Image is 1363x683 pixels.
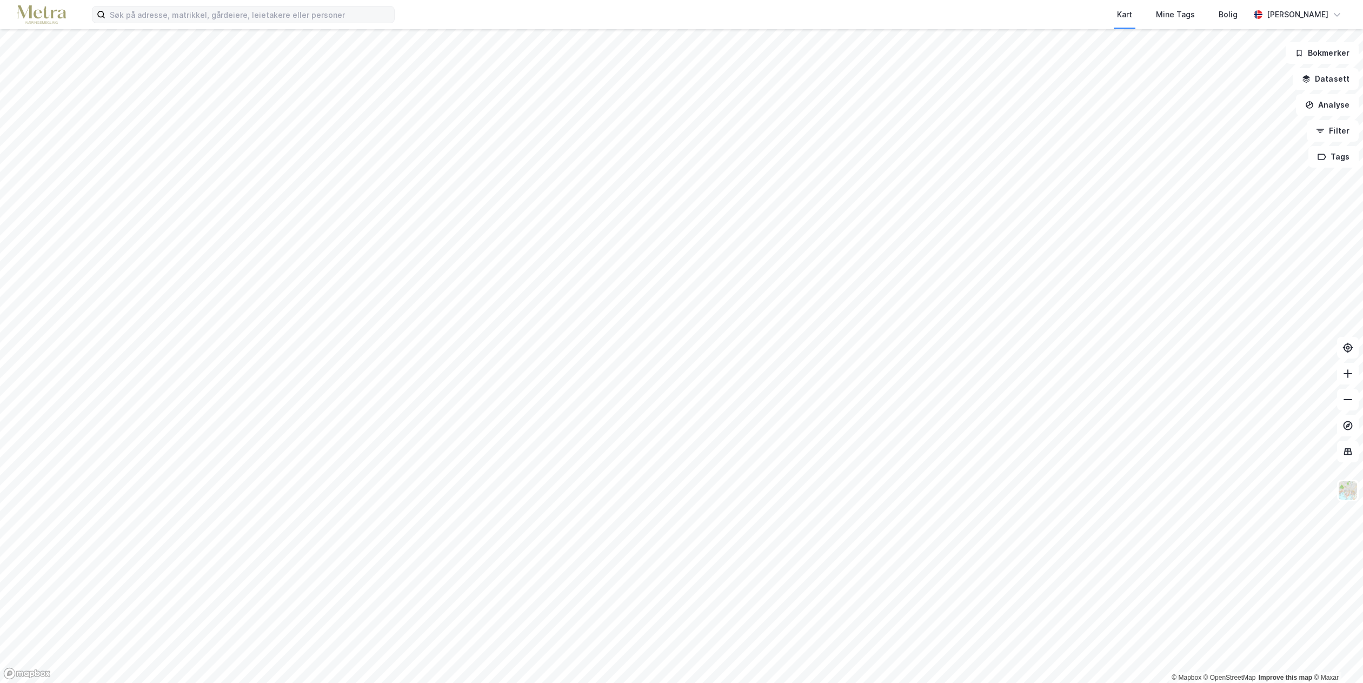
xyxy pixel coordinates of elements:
[3,667,51,680] a: Mapbox homepage
[1293,68,1359,90] button: Datasett
[1309,631,1363,683] div: Kontrollprogram for chat
[1338,480,1358,501] img: Z
[1267,8,1328,21] div: [PERSON_NAME]
[1309,631,1363,683] iframe: Chat Widget
[1204,674,1256,681] a: OpenStreetMap
[1219,8,1238,21] div: Bolig
[17,5,66,24] img: metra-logo.256734c3b2bbffee19d4.png
[1156,8,1195,21] div: Mine Tags
[1286,42,1359,64] button: Bokmerker
[1117,8,1132,21] div: Kart
[105,6,394,23] input: Søk på adresse, matrikkel, gårdeiere, leietakere eller personer
[1172,674,1201,681] a: Mapbox
[1307,120,1359,142] button: Filter
[1259,674,1312,681] a: Improve this map
[1296,94,1359,116] button: Analyse
[1308,146,1359,168] button: Tags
